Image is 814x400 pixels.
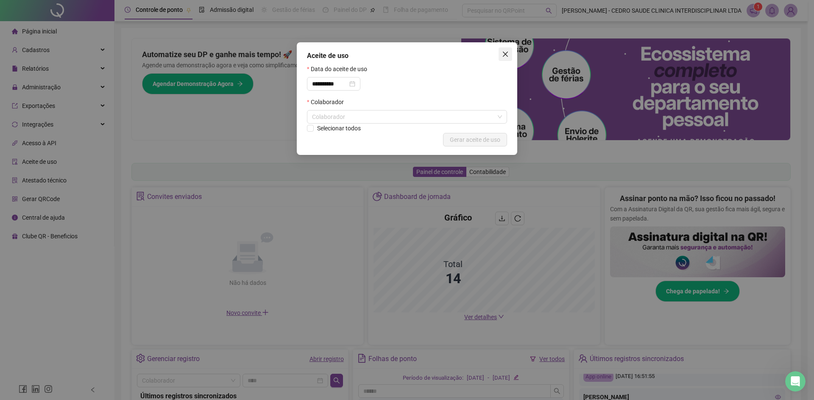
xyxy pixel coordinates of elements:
span: Selecionar todos [317,125,361,132]
div: Aceite de uso [307,51,507,61]
button: Close [499,47,512,61]
button: Gerar aceite de uso [443,133,507,146]
label: Colaborador [307,97,349,107]
iframe: Intercom live chat [785,371,806,392]
span: close [502,51,509,58]
label: Data do aceite de uso [307,64,373,74]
